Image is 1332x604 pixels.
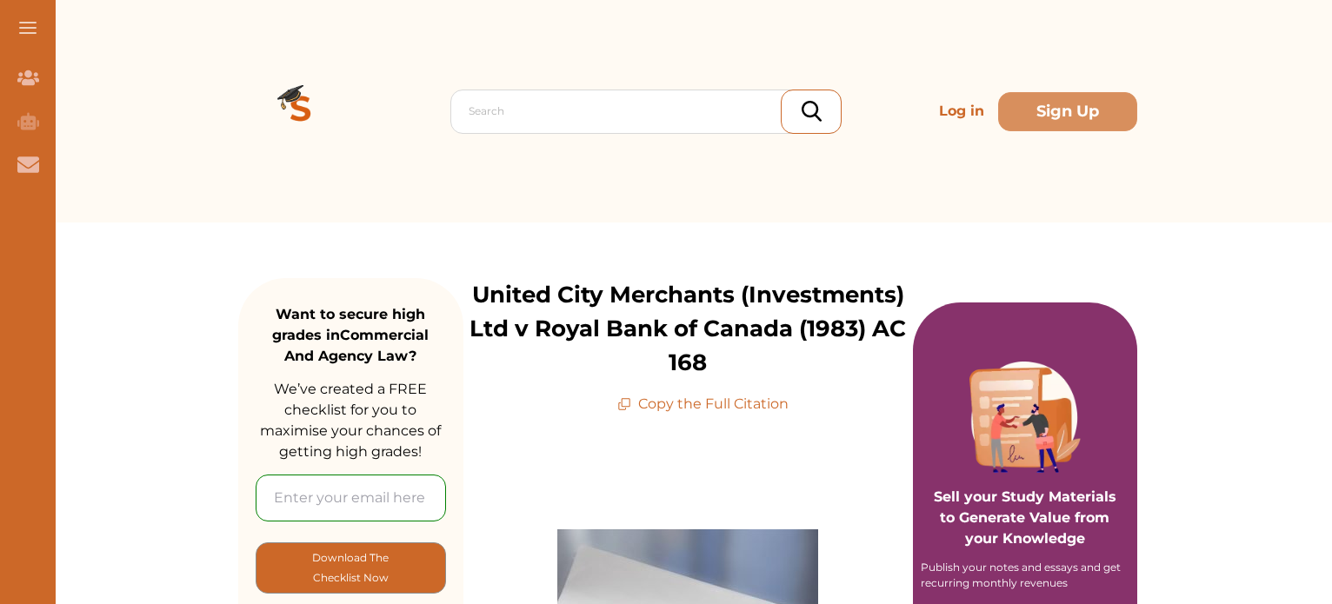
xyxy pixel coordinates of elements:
[260,381,441,460] span: We’ve created a FREE checklist for you to maximise your chances of getting high grades!
[238,49,363,174] img: Logo
[256,475,446,521] input: Enter your email here
[463,278,913,380] p: United City Merchants (Investments) Ltd v Royal Bank of Canada (1983) AC 168
[932,94,991,129] p: Log in
[802,101,822,122] img: search_icon
[256,542,446,594] button: [object Object]
[930,438,1121,549] p: Sell your Study Materials to Generate Value from your Knowledge
[272,306,429,364] strong: Want to secure high grades in Commercial And Agency Law ?
[291,548,410,588] p: Download The Checklist Now
[921,560,1129,591] div: Publish your notes and essays and get recurring monthly revenues
[998,92,1137,131] button: Sign Up
[617,394,789,415] p: Copy the Full Citation
[969,362,1081,473] img: Purple card image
